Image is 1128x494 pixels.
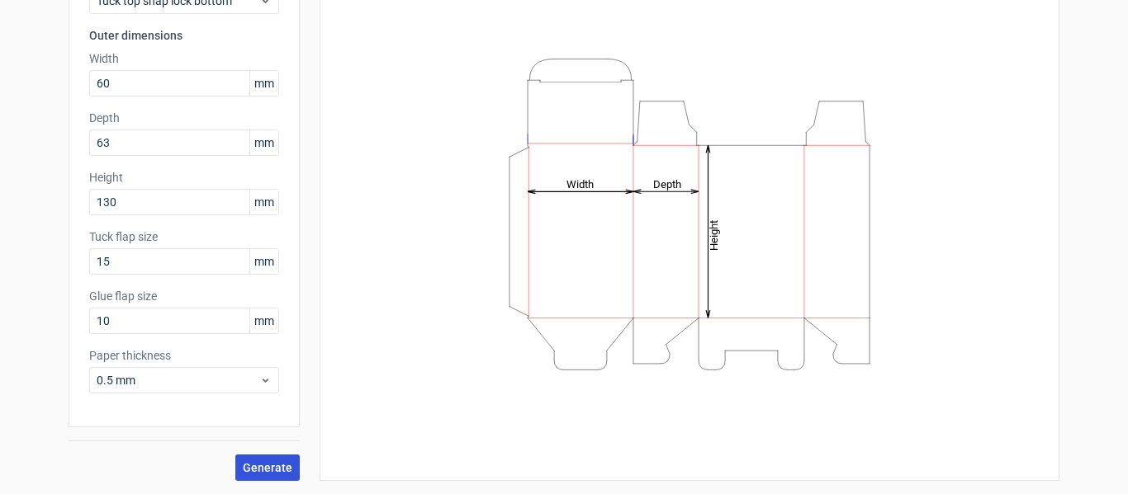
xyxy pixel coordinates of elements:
button: Generate [235,454,300,481]
label: Height [89,169,279,186]
label: Depth [89,110,279,126]
span: mm [249,249,278,274]
tspan: Height [708,219,720,250]
label: Width [89,50,279,67]
h3: Outer dimensions [89,27,279,44]
span: mm [249,130,278,155]
tspan: Depth [653,177,681,190]
span: Generate [243,462,292,473]
label: Tuck flap size [89,228,279,245]
span: 0.5 mm [97,372,259,388]
span: mm [249,190,278,214]
span: mm [249,71,278,96]
span: mm [249,308,278,333]
label: Glue flap size [89,288,279,304]
label: Paper thickness [89,347,279,364]
tspan: Width [566,177,594,190]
